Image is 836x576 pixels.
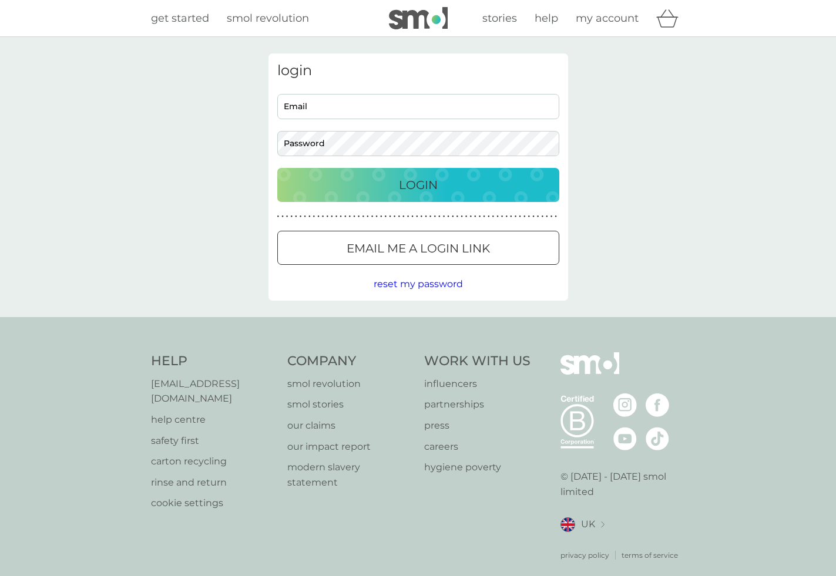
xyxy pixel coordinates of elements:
p: ● [452,214,454,220]
a: influencers [424,376,531,392]
p: ● [313,214,315,220]
p: ● [541,214,543,220]
p: ● [465,214,468,220]
span: reset my password [374,278,463,289]
p: ● [317,214,320,220]
button: Login [277,168,559,202]
a: partnerships [424,397,531,412]
span: smol revolution [227,12,309,25]
p: ● [277,214,280,220]
a: smol stories [287,397,412,412]
p: ● [322,214,324,220]
p: ● [326,214,328,220]
p: ● [461,214,463,220]
img: visit the smol Tiktok page [646,427,669,450]
a: stories [482,10,517,27]
p: ● [353,214,355,220]
h4: Company [287,352,412,370]
p: ● [394,214,396,220]
img: smol [389,7,448,29]
button: Email me a login link [277,231,559,265]
p: ● [375,214,378,220]
p: ● [546,214,548,220]
p: ● [519,214,521,220]
img: UK flag [560,517,575,532]
p: ● [331,214,333,220]
p: ● [300,214,302,220]
p: ● [402,214,405,220]
a: cookie settings [151,496,276,511]
p: ● [286,214,288,220]
img: smol [560,352,619,392]
p: ● [421,214,423,220]
span: get started [151,12,209,25]
p: ● [469,214,472,220]
p: ● [555,214,557,220]
a: press [424,418,531,433]
p: ● [335,214,338,220]
p: ● [523,214,526,220]
button: reset my password [374,277,463,292]
span: help [535,12,558,25]
p: ● [344,214,347,220]
p: ● [295,214,297,220]
span: my account [576,12,639,25]
p: ● [447,214,449,220]
p: ● [389,214,391,220]
p: smol revolution [287,376,412,392]
img: visit the smol Facebook page [646,393,669,417]
p: ● [510,214,512,220]
a: rinse and return [151,475,276,490]
h3: login [277,62,559,79]
a: our impact report [287,439,412,454]
p: ● [308,214,311,220]
h4: Help [151,352,276,370]
img: visit the smol Instagram page [613,393,637,417]
p: ● [532,214,535,220]
p: ● [407,214,409,220]
p: ● [367,214,369,220]
p: ● [425,214,427,220]
p: ● [474,214,476,220]
a: careers [424,439,531,454]
p: ● [434,214,436,220]
p: ● [398,214,400,220]
p: ● [340,214,342,220]
a: carton recycling [151,454,276,469]
a: my account [576,10,639,27]
a: hygiene poverty [424,460,531,475]
p: privacy policy [560,550,609,561]
p: ● [371,214,374,220]
p: ● [411,214,414,220]
p: ● [358,214,360,220]
p: ● [488,214,490,220]
p: ● [304,214,306,220]
a: help centre [151,412,276,427]
p: ● [416,214,418,220]
a: terms of service [622,550,678,561]
p: ● [501,214,503,220]
a: modern slavery statement [287,460,412,490]
a: get started [151,10,209,27]
p: ● [456,214,459,220]
span: UK [581,517,595,532]
a: help [535,10,558,27]
p: ● [443,214,445,220]
p: © [DATE] - [DATE] smol limited [560,469,686,499]
a: safety first [151,433,276,449]
p: ● [550,214,553,220]
p: ● [290,214,293,220]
